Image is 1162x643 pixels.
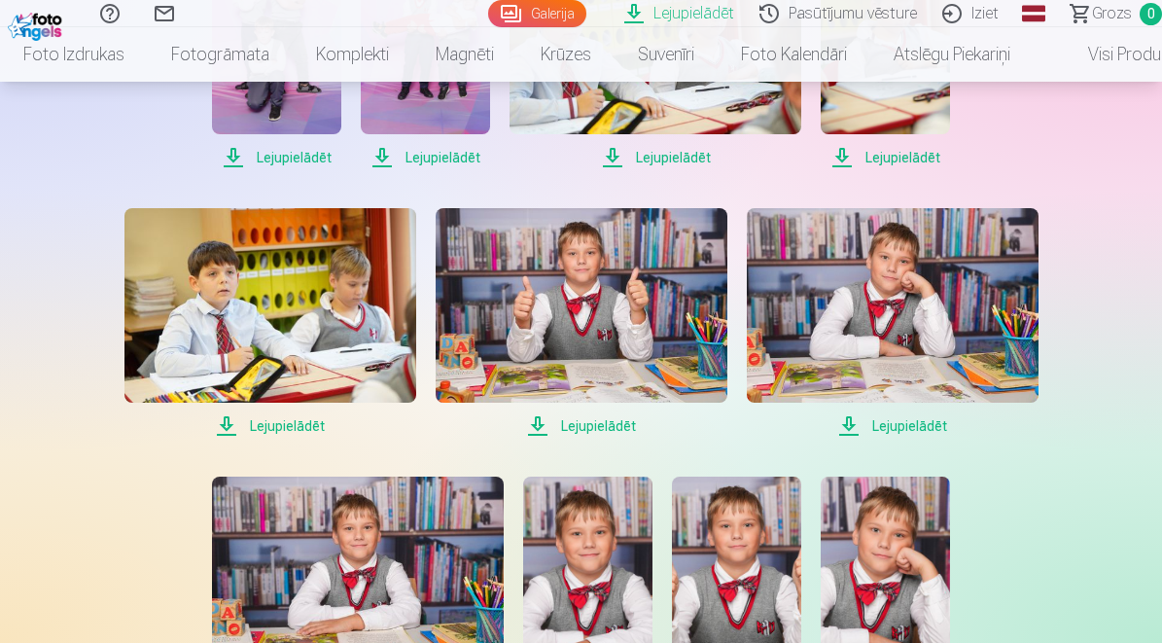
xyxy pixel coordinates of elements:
[212,146,341,169] span: Lejupielādēt
[1092,2,1132,25] span: Grozs
[747,414,1039,438] span: Lejupielādēt
[124,414,416,438] span: Lejupielādēt
[361,146,490,169] span: Lejupielādēt
[1140,3,1162,25] span: 0
[821,146,950,169] span: Lejupielādēt
[436,414,727,438] span: Lejupielādēt
[293,27,412,82] a: Komplekti
[8,8,67,41] img: /fa1
[615,27,718,82] a: Suvenīri
[412,27,517,82] a: Magnēti
[718,27,870,82] a: Foto kalendāri
[517,27,615,82] a: Krūzes
[436,208,727,438] a: Lejupielādēt
[870,27,1034,82] a: Atslēgu piekariņi
[747,208,1039,438] a: Lejupielādēt
[510,146,801,169] span: Lejupielādēt
[124,208,416,438] a: Lejupielādēt
[148,27,293,82] a: Fotogrāmata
